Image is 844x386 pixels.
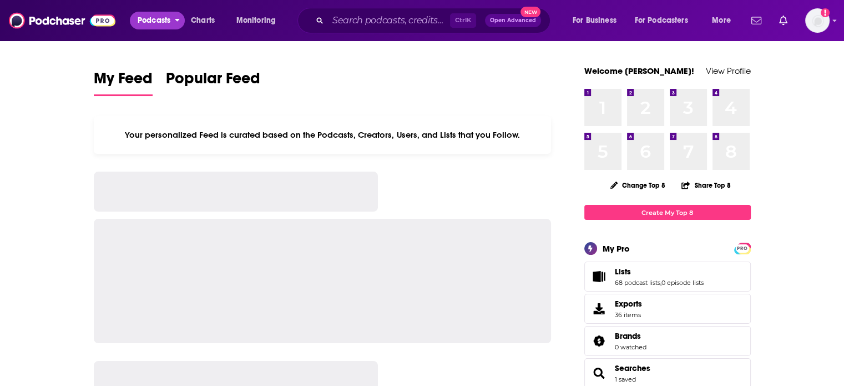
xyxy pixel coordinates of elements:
[588,301,610,317] span: Exports
[615,267,631,277] span: Lists
[615,299,642,309] span: Exports
[712,13,731,28] span: More
[450,13,476,28] span: Ctrl K
[661,279,704,287] a: 0 episode lists
[588,333,610,349] a: Brands
[138,13,170,28] span: Podcasts
[520,7,540,17] span: New
[775,11,792,30] a: Show notifications dropdown
[584,326,751,356] span: Brands
[747,11,766,30] a: Show notifications dropdown
[9,10,115,31] img: Podchaser - Follow, Share and Rate Podcasts
[130,12,185,29] button: open menu
[805,8,830,33] button: Show profile menu
[628,12,704,29] button: open menu
[584,205,751,220] a: Create My Top 8
[821,8,830,17] svg: Add a profile image
[166,69,260,94] span: Popular Feed
[615,267,704,277] a: Lists
[584,66,694,76] a: Welcome [PERSON_NAME]!
[805,8,830,33] img: User Profile
[584,262,751,292] span: Lists
[615,311,642,319] span: 36 items
[584,294,751,324] a: Exports
[328,12,450,29] input: Search podcasts, credits, & more...
[94,69,153,94] span: My Feed
[573,13,616,28] span: For Business
[236,13,276,28] span: Monitoring
[94,69,153,96] a: My Feed
[166,69,260,96] a: Popular Feed
[681,174,731,196] button: Share Top 8
[635,13,688,28] span: For Podcasters
[94,116,552,154] div: Your personalized Feed is curated based on the Podcasts, Creators, Users, and Lists that you Follow.
[736,244,749,252] a: PRO
[615,279,660,287] a: 68 podcast lists
[485,14,541,27] button: Open AdvancedNew
[704,12,745,29] button: open menu
[229,12,290,29] button: open menu
[706,66,751,76] a: View Profile
[588,269,610,284] a: Lists
[604,178,673,192] button: Change Top 8
[588,365,610,381] a: Searches
[184,12,221,29] a: Charts
[615,343,646,351] a: 0 watched
[565,12,630,29] button: open menu
[603,243,630,254] div: My Pro
[615,331,646,341] a: Brands
[736,244,749,253] span: PRO
[191,13,215,28] span: Charts
[490,18,536,23] span: Open Advanced
[615,375,636,383] a: 1 saved
[805,8,830,33] span: Logged in as NickG
[615,331,641,341] span: Brands
[615,363,650,373] a: Searches
[660,279,661,287] span: ,
[308,8,561,33] div: Search podcasts, credits, & more...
